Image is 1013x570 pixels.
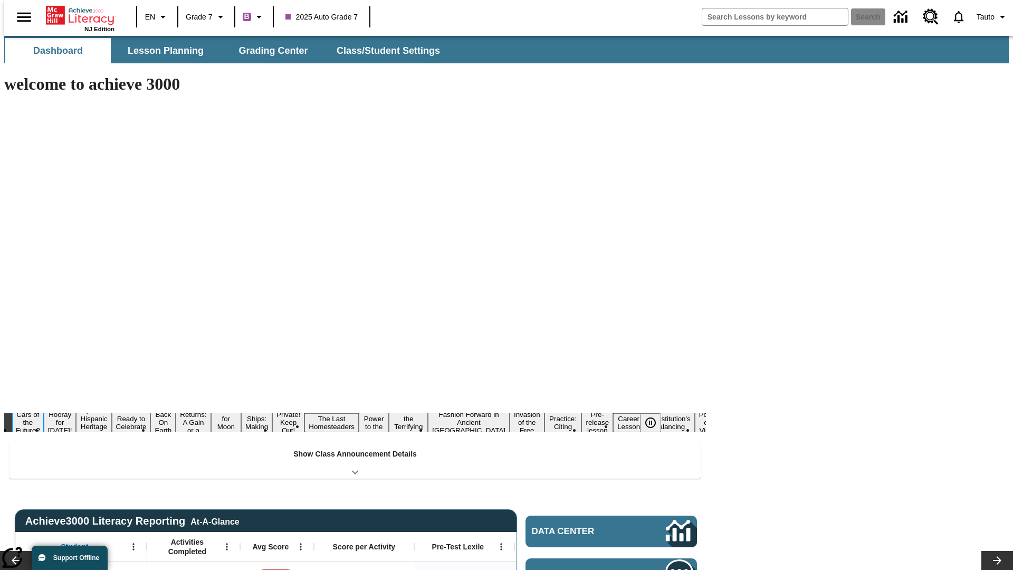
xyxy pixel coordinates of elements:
[176,401,211,444] button: Slide 6 Free Returns: A Gain or a Drain?
[190,515,239,527] div: At-A-Glance
[33,45,83,57] span: Dashboard
[293,449,417,460] p: Show Class Announcement Details
[150,409,176,436] button: Slide 5 Back On Earth
[544,405,582,440] button: Slide 15 Mixed Practice: Citing Evidence
[333,542,396,552] span: Score per Activity
[32,546,108,570] button: Support Offline
[61,542,88,552] span: Student
[44,409,77,436] button: Slide 2 Hooray for Constitution Day!
[140,7,174,26] button: Language: EN, Select a language
[532,526,630,537] span: Data Center
[76,405,111,440] button: Slide 3 ¡Viva Hispanic Heritage Month!
[211,405,241,440] button: Slide 7 Time for Moon Rules?
[238,45,308,57] span: Grading Center
[613,413,644,432] button: Slide 17 Career Lesson
[244,10,250,23] span: B
[241,405,272,440] button: Slide 8 Cruise Ships: Making Waves
[221,38,326,63] button: Grading Center
[640,413,661,432] button: Pause
[493,539,509,555] button: Open Menu
[181,7,231,26] button: Grade: Grade 7, Select a grade
[581,409,613,436] button: Slide 16 Pre-release lesson
[113,38,218,63] button: Lesson Planning
[4,74,706,94] h1: welcome to achieve 3000
[46,5,114,26] a: Home
[525,516,697,547] a: Data Center
[916,3,945,31] a: Resource Center, Will open in new tab
[128,45,204,57] span: Lesson Planning
[272,409,304,436] button: Slide 9 Private! Keep Out!
[145,12,155,23] span: EN
[304,413,359,432] button: Slide 10 The Last Homesteaders
[359,405,389,440] button: Slide 11 Solar Power to the People
[510,401,544,444] button: Slide 14 The Invasion of the Free CD
[972,7,1013,26] button: Profile/Settings
[238,7,270,26] button: Boost Class color is purple. Change class color
[432,542,484,552] span: Pre-Test Lexile
[389,405,428,440] button: Slide 12 Attack of the Terrifying Tomatoes
[702,8,848,25] input: search field
[4,36,1009,63] div: SubNavbar
[293,539,309,555] button: Open Menu
[152,537,222,556] span: Activities Completed
[328,38,448,63] button: Class/Student Settings
[285,12,358,23] span: 2025 Auto Grade 7
[9,442,701,479] div: Show Class Announcement Details
[695,409,719,436] button: Slide 19 Point of View
[4,8,154,18] body: Maximum 600 characters Press Escape to exit toolbar Press Alt + F10 to reach toolbar
[126,539,141,555] button: Open Menu
[186,12,213,23] span: Grade 7
[5,38,111,63] button: Dashboard
[12,410,44,435] button: Slide 1 Cars of the Future?
[4,38,450,63] div: SubNavbar
[428,409,510,436] button: Slide 13 Fashion Forward in Ancient Rome
[219,539,235,555] button: Open Menu
[640,413,672,432] div: Pause
[53,554,99,562] span: Support Offline
[8,2,40,33] button: Open side menu
[337,45,440,57] span: Class/Student Settings
[112,405,151,440] button: Slide 4 Get Ready to Celebrate Juneteenth!
[46,4,114,32] div: Home
[945,3,972,31] a: Notifications
[25,515,240,527] span: Achieve3000 Literacy Reporting
[887,3,916,32] a: Data Center
[84,26,114,32] span: NJ Edition
[977,12,995,23] span: Tauto
[252,542,289,552] span: Avg Score
[981,551,1013,570] button: Lesson carousel, Next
